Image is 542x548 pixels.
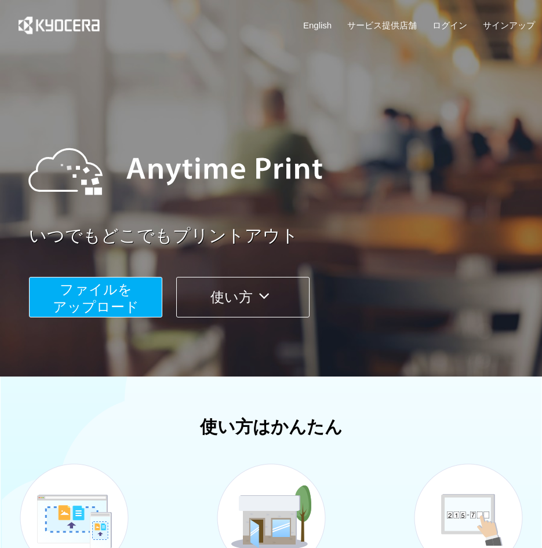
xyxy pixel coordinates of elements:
[53,282,139,315] span: ファイルを ​​アップロード
[347,19,417,31] a: サービス提供店舗
[483,19,535,31] a: サインアップ
[29,224,542,249] a: いつでもどこでもプリントアウト
[29,277,162,317] button: ファイルを​​アップロード
[176,277,310,317] button: 使い方
[303,19,332,31] a: English
[432,19,467,31] a: ログイン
